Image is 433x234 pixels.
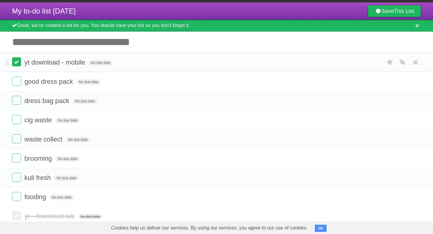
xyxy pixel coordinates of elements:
span: No due date [78,214,103,219]
button: OK [315,225,327,232]
label: Done [12,211,21,220]
label: Done [12,96,21,105]
a: SaveThis List [368,5,421,17]
span: brooming [24,155,54,162]
span: good dress pack [24,78,74,85]
label: Done [12,115,21,124]
label: Done [12,153,21,163]
span: No due date [72,99,97,104]
span: No due date [55,118,80,123]
label: Star task [384,57,396,67]
label: Done [12,57,21,66]
label: Done [12,134,21,143]
span: No due date [49,195,74,200]
span: No due date [54,175,78,181]
label: Done [12,77,21,86]
span: dress bag pack [24,97,71,105]
span: No due date [76,79,101,85]
b: This List [394,8,414,14]
span: cig waste [24,116,54,124]
label: Done [12,192,21,201]
span: No due date [55,156,80,162]
span: yt download - mobile [24,59,87,66]
span: kuli fresh [24,174,52,181]
label: Done [12,173,21,182]
span: yt - download tab [24,212,76,220]
span: No due date [88,60,113,65]
span: My to-do list [DATE] [12,7,76,15]
span: fooding [24,193,48,201]
span: Cookies help us deliver our services. By using our services, you agree to our use of cookies. [105,222,314,234]
span: waste collect [24,135,64,143]
span: No due date [66,137,90,142]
